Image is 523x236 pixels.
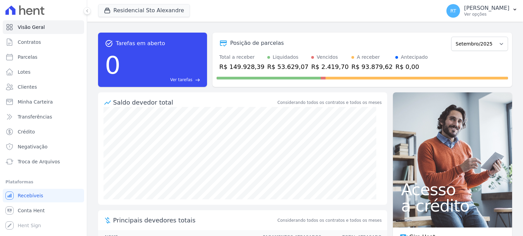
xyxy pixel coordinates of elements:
a: Contratos [3,35,84,49]
span: Considerando todos os contratos e todos os meses [278,217,382,223]
div: R$ 149.928,39 [219,62,265,71]
div: R$ 93.879,62 [351,62,393,71]
span: Conta Hent [18,207,45,214]
a: Lotes [3,65,84,79]
span: Lotes [18,69,31,75]
span: a crédito [401,198,504,214]
span: Troca de Arquivos [18,158,60,165]
span: Parcelas [18,54,37,60]
span: Tarefas em aberto [116,39,165,48]
div: Total a receber [219,54,265,61]
span: Visão Geral [18,24,45,31]
span: RT [450,8,456,13]
a: Conta Hent [3,204,84,217]
span: Recebíveis [18,192,43,199]
a: Visão Geral [3,20,84,34]
span: Ver tarefas [170,77,192,83]
div: A receber [357,54,380,61]
span: Contratos [18,39,41,46]
div: R$ 0,00 [395,62,428,71]
div: Posição de parcelas [230,39,284,47]
span: Transferências [18,113,52,120]
span: Crédito [18,128,35,135]
div: Antecipado [401,54,428,61]
div: R$ 53.629,07 [267,62,308,71]
div: Considerando todos os contratos e todos os meses [278,99,382,106]
div: Liquidados [273,54,299,61]
a: Minha Carteira [3,95,84,109]
a: Ver tarefas east [123,77,200,83]
a: Crédito [3,125,84,139]
a: Negativação [3,140,84,153]
span: Minha Carteira [18,98,53,105]
a: Clientes [3,80,84,94]
div: 0 [105,48,121,83]
span: Clientes [18,84,37,90]
div: Saldo devedor total [113,98,276,107]
span: Negativação [18,143,48,150]
span: Acesso [401,181,504,198]
div: Plataformas [5,178,81,186]
a: Troca de Arquivos [3,155,84,168]
span: task_alt [105,39,113,48]
a: Transferências [3,110,84,124]
a: Parcelas [3,50,84,64]
p: Ver opções [464,12,509,17]
span: Principais devedores totais [113,216,276,225]
button: Residencial Sto Alexandre [98,4,190,17]
span: east [195,77,200,83]
button: RT [PERSON_NAME] Ver opções [441,1,523,20]
div: R$ 2.419,70 [311,62,349,71]
p: [PERSON_NAME] [464,5,509,12]
div: Vencidos [317,54,338,61]
a: Recebíveis [3,189,84,202]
